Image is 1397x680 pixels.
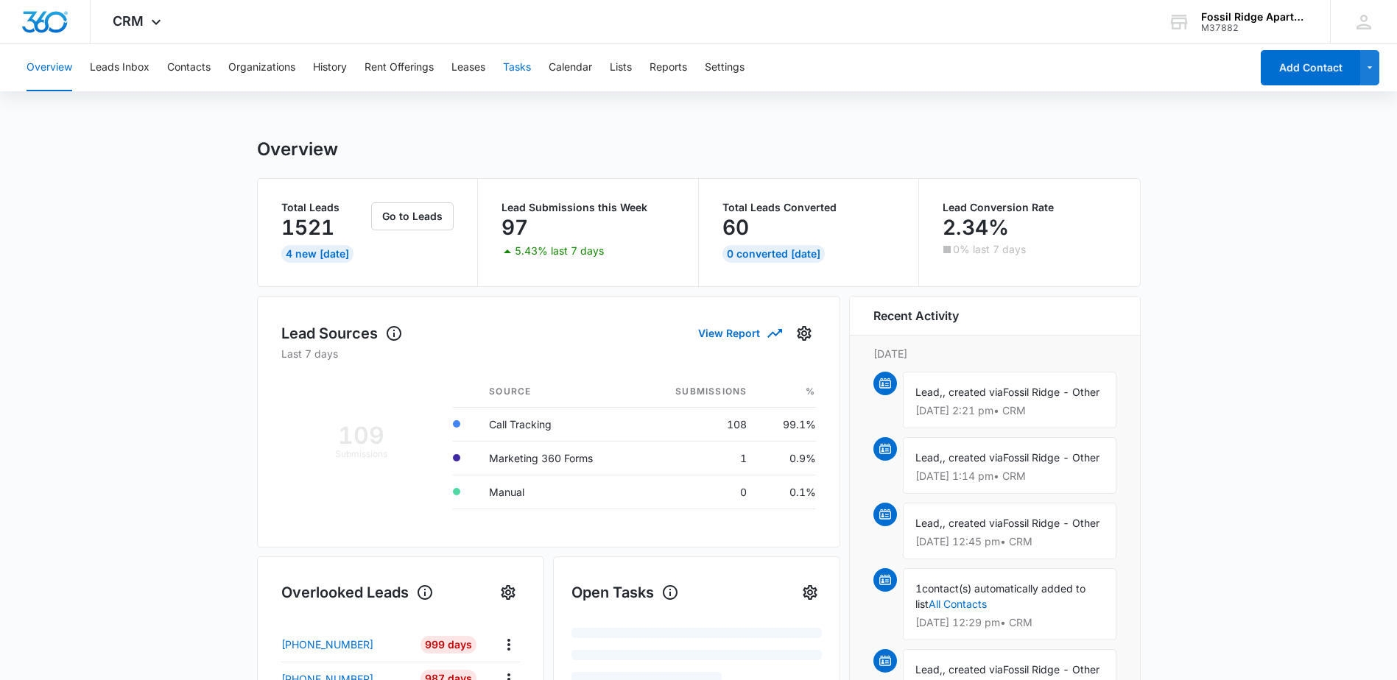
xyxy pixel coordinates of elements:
h1: Open Tasks [571,581,679,603]
a: Go to Leads [371,210,454,222]
button: Reports [650,44,687,91]
button: Organizations [228,44,295,91]
p: 2.34% [943,216,1009,239]
a: [PHONE_NUMBER] [281,637,410,652]
p: 60 [722,216,749,239]
button: View Report [698,320,781,346]
span: , created via [943,517,1003,529]
button: Go to Leads [371,202,454,230]
span: , created via [943,663,1003,676]
span: , created via [943,451,1003,464]
h1: Lead Sources [281,322,403,344]
a: All Contacts [929,598,987,610]
p: [DATE] 12:29 pm • CRM [915,617,1104,628]
span: Lead, [915,451,943,464]
button: Settings [792,322,816,345]
p: Lead Conversion Rate [943,202,1116,213]
span: Lead, [915,663,943,676]
button: Leases [451,44,485,91]
h1: Overview [257,138,338,160]
p: [PHONE_NUMBER] [281,637,373,652]
span: Fossil Ridge - Other [1003,451,1099,464]
button: Actions [497,633,520,656]
span: Fossil Ridge - Other [1003,386,1099,398]
span: CRM [113,13,144,29]
td: 0.1% [759,475,815,509]
h6: Recent Activity [873,307,959,325]
p: Lead Submissions this Week [502,202,675,213]
p: Total Leads Converted [722,202,895,213]
span: Fossil Ridge - Other [1003,517,1099,529]
button: Tasks [503,44,531,91]
td: 1 [638,441,759,475]
button: History [313,44,347,91]
th: Source [477,376,638,408]
div: 4 New [DATE] [281,245,353,263]
th: Submissions [638,376,759,408]
span: Lead, [915,517,943,529]
p: Total Leads [281,202,369,213]
h1: Overlooked Leads [281,581,434,603]
button: Add Contact [1261,50,1360,85]
p: 5.43% last 7 days [515,246,604,256]
button: Settings [705,44,745,91]
div: 999 Days [420,636,476,654]
p: [DATE] [873,346,1116,361]
td: 0.9% [759,441,815,475]
p: 1521 [281,216,334,239]
p: Last 7 days [281,346,816,361]
p: [DATE] 12:45 pm • CRM [915,536,1104,547]
td: Marketing 360 Forms [477,441,638,475]
button: Leads Inbox [90,44,149,91]
button: Rent Offerings [365,44,434,91]
p: 0% last 7 days [953,244,1026,255]
td: 99.1% [759,407,815,441]
td: 0 [638,475,759,509]
span: Lead, [915,386,943,398]
span: contact(s) automatically added to list [915,582,1085,610]
button: Lists [610,44,632,91]
button: Overview [27,44,72,91]
button: Settings [798,581,822,604]
span: Fossil Ridge - Other [1003,663,1099,676]
p: [DATE] 2:21 pm • CRM [915,405,1104,416]
td: Manual [477,475,638,509]
p: [DATE] 1:14 pm • CRM [915,471,1104,481]
td: 108 [638,407,759,441]
div: account name [1201,11,1309,23]
th: % [759,376,815,408]
td: Call Tracking [477,407,638,441]
span: 1 [915,582,922,595]
div: 0 Converted [DATE] [722,245,825,263]
p: 97 [502,216,528,239]
button: Settings [496,581,520,604]
div: account id [1201,23,1309,33]
button: Calendar [549,44,592,91]
span: , created via [943,386,1003,398]
button: Contacts [167,44,211,91]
